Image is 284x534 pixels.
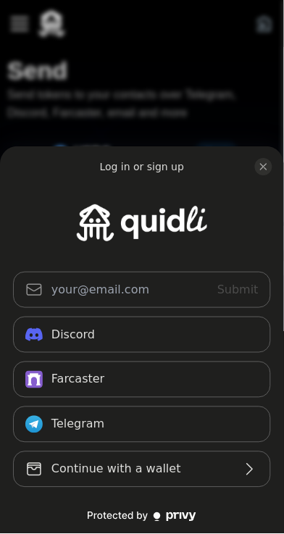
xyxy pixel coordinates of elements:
button: Telegram [13,406,271,443]
button: Discord [13,317,271,353]
button: Submit [205,272,271,308]
button: Farcaster [13,362,271,398]
div: Continue with a wallet [51,461,233,478]
img: Quidli Dapp logo [77,204,207,241]
button: Continue with a wallet [13,451,271,488]
input: Submit [13,272,271,308]
span: Submit [217,283,259,296]
button: close modal [255,158,272,175]
div: Log in or sign up [100,159,185,174]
